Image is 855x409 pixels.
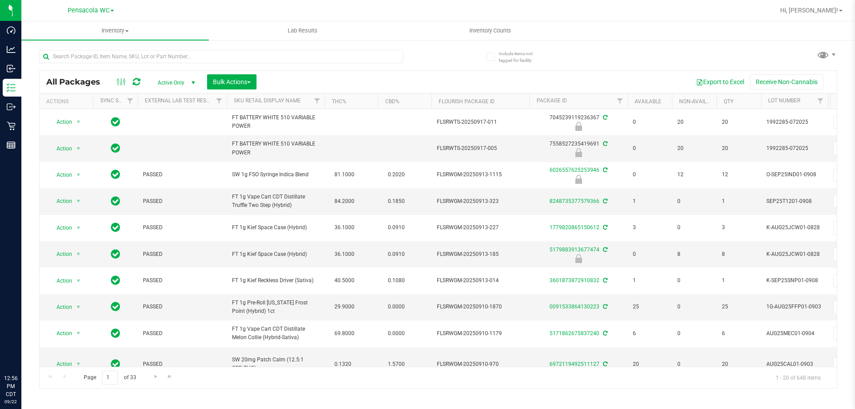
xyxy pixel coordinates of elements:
[111,168,120,181] span: In Sync
[163,371,176,383] a: Go to the last page
[149,371,162,383] a: Go to the next page
[111,274,120,287] span: In Sync
[766,250,822,259] span: K-AUG25JCW01-0828
[633,329,667,338] span: 6
[677,144,711,153] span: 20
[437,170,524,179] span: FLSRWGM-20250913-1115
[232,170,319,179] span: SW 1g FSO Syringe Indica Blend
[537,97,567,104] a: Package ID
[111,327,120,340] span: In Sync
[383,327,409,340] span: 0.0000
[207,74,256,89] button: Bulk Actions
[528,148,629,157] div: Newly Received
[143,360,221,369] span: PASSED
[722,144,756,153] span: 20
[768,97,800,104] a: Lot Number
[73,116,84,128] span: select
[766,360,822,369] span: AUG25CAL01-0903
[633,276,667,285] span: 1
[7,102,16,111] inline-svg: Outbound
[46,77,109,87] span: All Packages
[766,144,822,153] span: 1992285-072025
[330,248,359,261] span: 36.1000
[613,93,627,109] a: Filter
[528,140,629,157] div: 7558527235419691
[209,21,396,40] a: Lab Results
[437,197,524,206] span: FLSRWGM-20250913-323
[550,247,599,253] a: 5179883913677474
[68,7,110,14] span: Pensacola WC
[677,360,711,369] span: 0
[330,274,359,287] span: 40.5000
[383,274,409,287] span: 0.1080
[437,118,524,126] span: FLSRWTS-20250917-011
[111,300,120,313] span: In Sync
[550,277,599,283] a: 3601873872910832
[602,141,607,147] span: Sync from Compliance System
[722,360,756,369] span: 20
[722,170,756,179] span: 12
[310,93,325,109] a: Filter
[330,327,359,340] span: 69.8000
[769,371,828,384] span: 1 - 20 of 648 items
[49,275,73,287] span: Action
[677,276,711,285] span: 0
[330,221,359,234] span: 36.1000
[143,303,221,311] span: PASSED
[21,21,209,40] a: Inventory
[143,170,221,179] span: PASSED
[383,300,409,313] span: 0.0000
[439,98,495,105] a: Flourish Package ID
[766,223,822,232] span: K-AUG25JCW01-0828
[635,98,661,105] a: Available
[330,168,359,181] span: 81.1000
[232,223,319,232] span: FT 1g Kief Space Case (Hybrid)
[550,304,599,310] a: 0091533864130223
[383,358,409,371] span: 1.5700
[677,250,711,259] span: 8
[73,142,84,155] span: select
[232,113,319,130] span: FT BATTERY WHITE 510 VARIABLE POWER
[21,27,209,35] span: Inventory
[550,198,599,204] a: 8248735377579366
[550,167,599,173] a: 6026557625253946
[677,223,711,232] span: 0
[750,74,823,89] button: Receive Non-Cannabis
[766,329,822,338] span: AUG25MEC01-0904
[679,98,719,105] a: Non-Available
[724,98,733,105] a: Qty
[212,93,227,109] a: Filter
[633,360,667,369] span: 20
[633,250,667,259] span: 0
[722,329,756,338] span: 6
[766,170,822,179] span: O-SEP25IND01-0908
[234,97,301,104] a: Sku Retail Display Name
[49,248,73,260] span: Action
[332,98,346,105] a: THC%
[7,121,16,130] inline-svg: Retail
[602,167,607,173] span: Sync from Compliance System
[437,360,524,369] span: FLSRWGM-20250910-970
[49,358,73,370] span: Action
[677,329,711,338] span: 0
[722,118,756,126] span: 20
[73,358,84,370] span: select
[383,195,409,208] span: 0.1850
[39,50,403,63] input: Search Package ID, Item Name, SKU, Lot or Part Number...
[4,374,17,398] p: 12:56 PM CDT
[276,27,330,35] span: Lab Results
[46,98,90,105] div: Actions
[722,303,756,311] span: 25
[330,195,359,208] span: 84.2000
[232,250,319,259] span: FT 1g Kief Space Case (Hybrid)
[602,114,607,121] span: Sync from Compliance System
[437,144,524,153] span: FLSRWTS-20250917-005
[100,97,134,104] a: Sync Status
[437,276,524,285] span: FLSRWGM-20250913-014
[76,371,143,385] span: Page of 33
[232,140,319,157] span: FT BATTERY WHITE 510 VARIABLE POWER
[633,223,667,232] span: 3
[49,169,73,181] span: Action
[766,197,822,206] span: SEP25T1201-0908
[73,327,84,340] span: select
